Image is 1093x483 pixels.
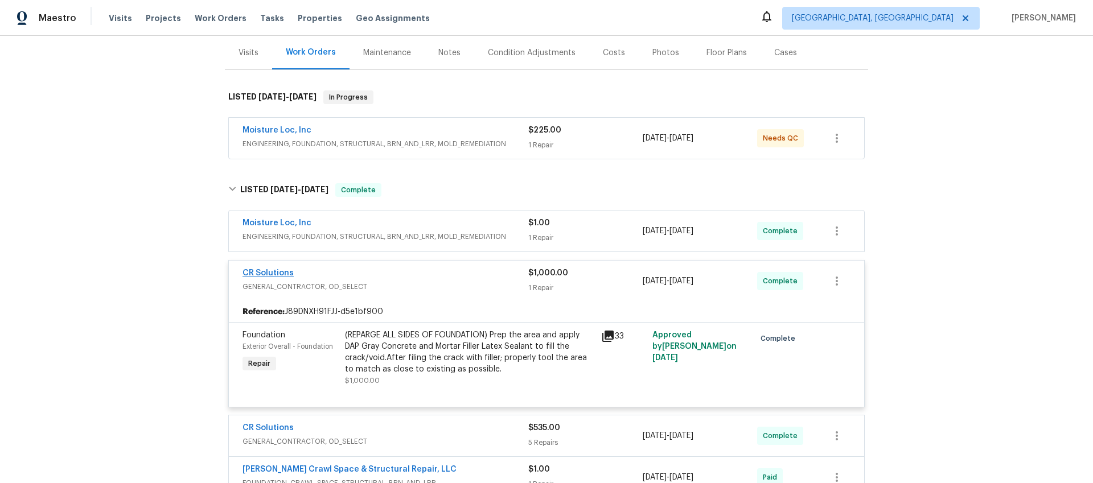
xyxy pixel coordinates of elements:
a: [PERSON_NAME] Crawl Space & Structural Repair, LLC [243,465,457,473]
span: Repair [244,358,275,369]
div: 1 Repair [528,282,643,294]
span: GENERAL_CONTRACTOR, OD_SELECT [243,436,528,447]
span: [DATE] [669,227,693,235]
span: [DATE] [289,93,317,101]
div: Photos [652,47,679,59]
span: Properties [298,13,342,24]
span: [DATE] [643,134,667,142]
div: Floor Plans [706,47,747,59]
span: [DATE] [669,277,693,285]
span: Complete [336,184,380,196]
span: Complete [763,275,802,287]
div: LISTED [DATE]-[DATE]Complete [225,172,868,208]
div: Notes [438,47,461,59]
span: [DATE] [270,185,298,193]
span: $225.00 [528,126,561,134]
span: [DATE] [643,277,667,285]
span: - [258,93,317,101]
a: Moisture Loc, Inc [243,219,311,227]
div: 1 Repair [528,232,643,243]
span: $535.00 [528,424,560,432]
span: Maestro [39,13,76,24]
span: [DATE] [643,227,667,235]
a: CR Solutions [243,424,294,432]
span: [PERSON_NAME] [1007,13,1076,24]
span: [DATE] [643,473,667,481]
span: [DATE] [652,354,678,362]
a: Moisture Loc, Inc [243,126,311,134]
span: $1,000.00 [345,377,380,384]
div: Cases [774,47,797,59]
span: Tasks [260,14,284,22]
span: GENERAL_CONTRACTOR, OD_SELECT [243,281,528,292]
div: Condition Adjustments [488,47,576,59]
div: Costs [603,47,625,59]
div: Work Orders [286,47,336,58]
span: Work Orders [195,13,246,24]
div: 1 Repair [528,139,643,151]
span: Paid [763,472,782,483]
span: ENGINEERING, FOUNDATION, STRUCTURAL, BRN_AND_LRR, MOLD_REMEDIATION [243,138,528,150]
span: - [643,275,693,287]
div: J89DNXH91FJJ-d5e1bf900 [229,302,864,322]
span: [GEOGRAPHIC_DATA], [GEOGRAPHIC_DATA] [792,13,954,24]
span: [DATE] [669,432,693,440]
span: Approved by [PERSON_NAME] on [652,331,737,362]
span: - [643,133,693,144]
div: Maintenance [363,47,411,59]
span: In Progress [324,92,372,103]
span: $1,000.00 [528,269,568,277]
div: 33 [601,329,646,343]
span: Complete [763,225,802,237]
div: LISTED [DATE]-[DATE]In Progress [225,79,868,115]
span: - [270,185,328,193]
div: Visits [239,47,258,59]
div: (REPARGE ALL SIDES OF FOUNDATION) Prep the area and apply DAP Gray Concrete and Mortar Filler Lat... [345,329,594,375]
span: Projects [146,13,181,24]
div: 5 Repairs [528,437,643,448]
h6: LISTED [240,183,328,197]
span: - [643,430,693,441]
span: Needs QC [763,133,803,144]
span: Complete [763,430,802,441]
span: $1.00 [528,465,550,473]
span: ENGINEERING, FOUNDATION, STRUCTURAL, BRN_AND_LRR, MOLD_REMEDIATION [243,231,528,242]
span: [DATE] [669,473,693,481]
span: - [643,225,693,237]
span: [DATE] [669,134,693,142]
a: CR Solutions [243,269,294,277]
span: Complete [761,333,800,344]
b: Reference: [243,306,285,317]
span: [DATE] [643,432,667,440]
h6: LISTED [228,90,317,104]
span: - [643,472,693,483]
span: [DATE] [301,185,328,193]
span: [DATE] [258,93,286,101]
span: Exterior Overall - Foundation [243,343,333,350]
span: Geo Assignments [356,13,430,24]
span: Foundation [243,331,285,339]
span: Visits [109,13,132,24]
span: $1.00 [528,219,550,227]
